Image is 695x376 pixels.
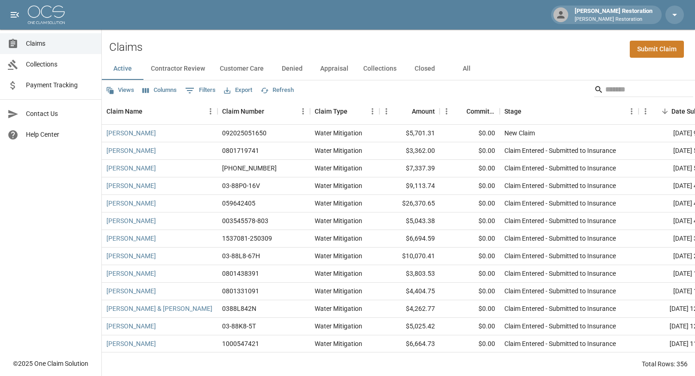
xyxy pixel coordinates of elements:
div: Stage [500,98,639,124]
div: Claim Number [217,98,310,124]
div: 0801438391 [222,269,259,278]
a: [PERSON_NAME] [106,216,156,225]
div: 0801719741 [222,146,259,155]
a: [PERSON_NAME] [106,234,156,243]
div: Stage [504,98,521,124]
div: $26,370.65 [379,195,440,212]
a: [PERSON_NAME] [106,146,156,155]
div: $0.00 [440,125,500,142]
button: Menu [625,104,639,118]
div: $0.00 [440,318,500,335]
button: Customer Care [212,58,271,80]
p: [PERSON_NAME] Restoration [575,16,652,24]
div: [PERSON_NAME] Restoration [571,6,656,23]
div: $0.00 [440,265,500,283]
div: Claim Entered - Submitted to Insurance [504,286,616,296]
div: Water Mitigation [315,286,362,296]
div: Water Mitigation [315,216,362,225]
div: Claim Entered - Submitted to Insurance [504,181,616,190]
div: $4,262.77 [379,300,440,318]
button: Sort [399,105,412,118]
div: $5,043.38 [379,212,440,230]
button: Closed [404,58,446,80]
div: Claim Entered - Submitted to Insurance [504,321,616,331]
div: 03-88P0-16V [222,181,260,190]
span: Collections [26,60,94,69]
div: 092025051650 [222,128,267,138]
div: $0.00 [440,142,500,160]
div: $0.00 [440,195,500,212]
div: © 2025 One Claim Solution [13,359,88,368]
div: Claim Entered - Submitted to Insurance [504,304,616,313]
div: Claim Number [222,98,264,124]
button: Export [222,83,254,97]
img: ocs-logo-white-transparent.png [28,6,65,24]
div: Claim Entered - Submitted to Insurance [504,164,616,173]
div: 0388L842N [222,304,256,313]
div: $6,664.73 [379,335,440,353]
button: Collections [356,58,404,80]
div: 01-009-139315 [222,164,277,173]
button: Views [104,83,137,97]
span: Claims [26,39,94,49]
div: Water Mitigation [315,304,362,313]
div: Claim Name [106,98,143,124]
button: All [446,58,487,80]
button: Menu [379,104,393,118]
button: Sort [143,105,155,118]
button: Menu [639,104,652,118]
div: 1537081-250309 [222,234,272,243]
button: Sort [658,105,671,118]
div: 059642405 [222,199,255,208]
a: [PERSON_NAME] [106,321,156,331]
a: [PERSON_NAME] [106,199,156,208]
div: Claim Entered - Submitted to Insurance [504,216,616,225]
div: Amount [379,98,440,124]
h2: Claims [109,41,143,54]
div: Committed Amount [440,98,500,124]
div: $7,337.39 [379,160,440,177]
a: [PERSON_NAME] [106,269,156,278]
div: Claim Entered - Submitted to Insurance [504,339,616,348]
button: Sort [521,105,534,118]
div: $4,404.75 [379,283,440,300]
div: Water Mitigation [315,181,362,190]
div: 0801331091 [222,286,259,296]
a: [PERSON_NAME] [106,339,156,348]
div: $3,803.53 [379,265,440,283]
div: $0.00 [440,283,500,300]
div: 003545578-803 [222,216,268,225]
div: Water Mitigation [315,339,362,348]
button: Menu [296,104,310,118]
div: Water Mitigation [315,128,362,138]
div: Total Rows: 356 [642,359,688,369]
span: Help Center [26,130,94,139]
div: Water Mitigation [315,234,362,243]
div: Water Mitigation [315,164,362,173]
div: Claim Entered - Submitted to Insurance [504,199,616,208]
div: $0.00 [440,160,500,177]
a: [PERSON_NAME] [106,128,156,138]
div: Claim Entered - Submitted to Insurance [504,269,616,278]
button: Show filters [183,83,218,98]
div: $5,025.42 [379,318,440,335]
div: $0.00 [440,230,500,248]
div: $0.00 [440,248,500,265]
div: $5,701.31 [379,125,440,142]
button: open drawer [6,6,24,24]
button: Sort [264,105,277,118]
div: Claim Entered - Submitted to Insurance [504,234,616,243]
div: Water Mitigation [315,146,362,155]
div: $10,070.41 [379,248,440,265]
div: 1000547421 [222,339,259,348]
div: New Claim [504,128,535,138]
div: Search [594,82,693,99]
button: Sort [347,105,360,118]
div: 03-88K8-5T [222,321,256,331]
a: Submit Claim [630,41,684,58]
span: Contact Us [26,109,94,119]
a: [PERSON_NAME] & [PERSON_NAME] [106,304,212,313]
span: Payment Tracking [26,80,94,90]
button: Contractor Review [143,58,212,80]
div: Claim Name [102,98,217,124]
